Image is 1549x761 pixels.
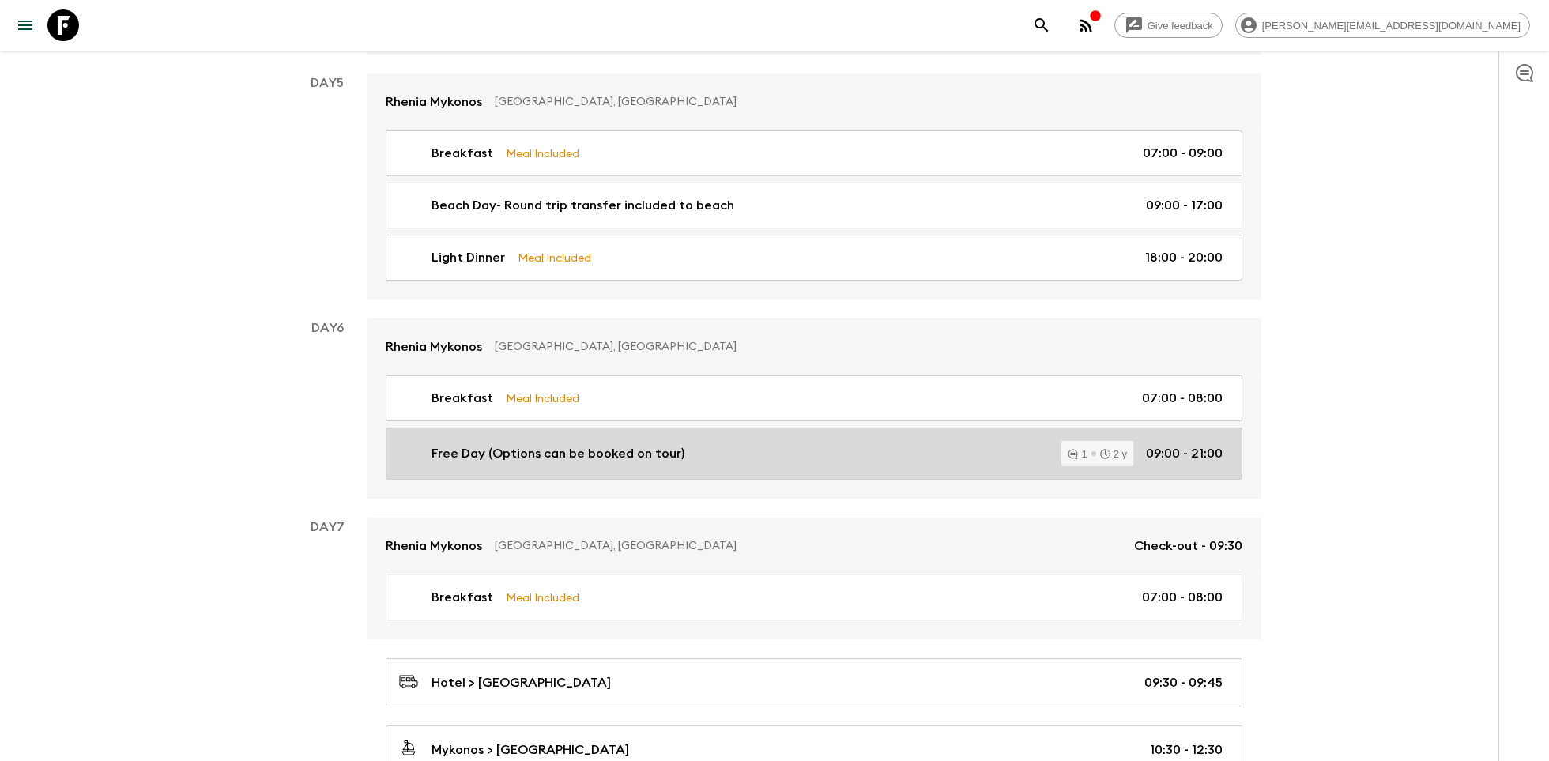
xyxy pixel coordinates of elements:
[432,196,734,215] p: Beach Day- Round trip transfer included to beach
[495,538,1121,554] p: [GEOGRAPHIC_DATA], [GEOGRAPHIC_DATA]
[367,73,1261,130] a: Rhenia Mykonos[GEOGRAPHIC_DATA], [GEOGRAPHIC_DATA]
[1068,449,1087,459] div: 1
[1134,537,1242,556] p: Check-out - 09:30
[1146,196,1223,215] p: 09:00 - 17:00
[495,94,1230,110] p: [GEOGRAPHIC_DATA], [GEOGRAPHIC_DATA]
[432,740,629,759] p: Mykonos > [GEOGRAPHIC_DATA]
[432,144,493,163] p: Breakfast
[1139,20,1222,32] span: Give feedback
[9,9,41,41] button: menu
[288,318,367,337] p: Day 6
[367,518,1261,575] a: Rhenia Mykonos[GEOGRAPHIC_DATA], [GEOGRAPHIC_DATA]Check-out - 09:30
[432,588,493,607] p: Breakfast
[1145,248,1223,267] p: 18:00 - 20:00
[1146,444,1223,463] p: 09:00 - 21:00
[1142,389,1223,408] p: 07:00 - 08:00
[288,73,367,92] p: Day 5
[288,518,367,537] p: Day 7
[386,130,1242,176] a: BreakfastMeal Included07:00 - 09:00
[432,389,493,408] p: Breakfast
[432,248,505,267] p: Light Dinner
[518,249,591,266] p: Meal Included
[495,339,1230,355] p: [GEOGRAPHIC_DATA], [GEOGRAPHIC_DATA]
[386,337,482,356] p: Rhenia Mykonos
[386,92,482,111] p: Rhenia Mykonos
[386,183,1242,228] a: Beach Day- Round trip transfer included to beach09:00 - 17:00
[1253,20,1529,32] span: [PERSON_NAME][EMAIL_ADDRESS][DOMAIN_NAME]
[1235,13,1530,38] div: [PERSON_NAME][EMAIL_ADDRESS][DOMAIN_NAME]
[386,428,1242,480] a: Free Day (Options can be booked on tour)12 y09:00 - 21:00
[1150,740,1223,759] p: 10:30 - 12:30
[1114,13,1223,38] a: Give feedback
[432,444,684,463] p: Free Day (Options can be booked on tour)
[1026,9,1057,41] button: search adventures
[386,575,1242,620] a: BreakfastMeal Included07:00 - 08:00
[386,235,1242,281] a: Light DinnerMeal Included18:00 - 20:00
[506,589,579,606] p: Meal Included
[1100,449,1127,459] div: 2 y
[367,318,1261,375] a: Rhenia Mykonos[GEOGRAPHIC_DATA], [GEOGRAPHIC_DATA]
[1144,673,1223,692] p: 09:30 - 09:45
[386,375,1242,421] a: BreakfastMeal Included07:00 - 08:00
[386,537,482,556] p: Rhenia Mykonos
[432,673,611,692] p: Hotel > [GEOGRAPHIC_DATA]
[1143,144,1223,163] p: 07:00 - 09:00
[506,390,579,407] p: Meal Included
[1142,588,1223,607] p: 07:00 - 08:00
[506,145,579,162] p: Meal Included
[386,658,1242,706] a: Hotel > [GEOGRAPHIC_DATA]09:30 - 09:45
